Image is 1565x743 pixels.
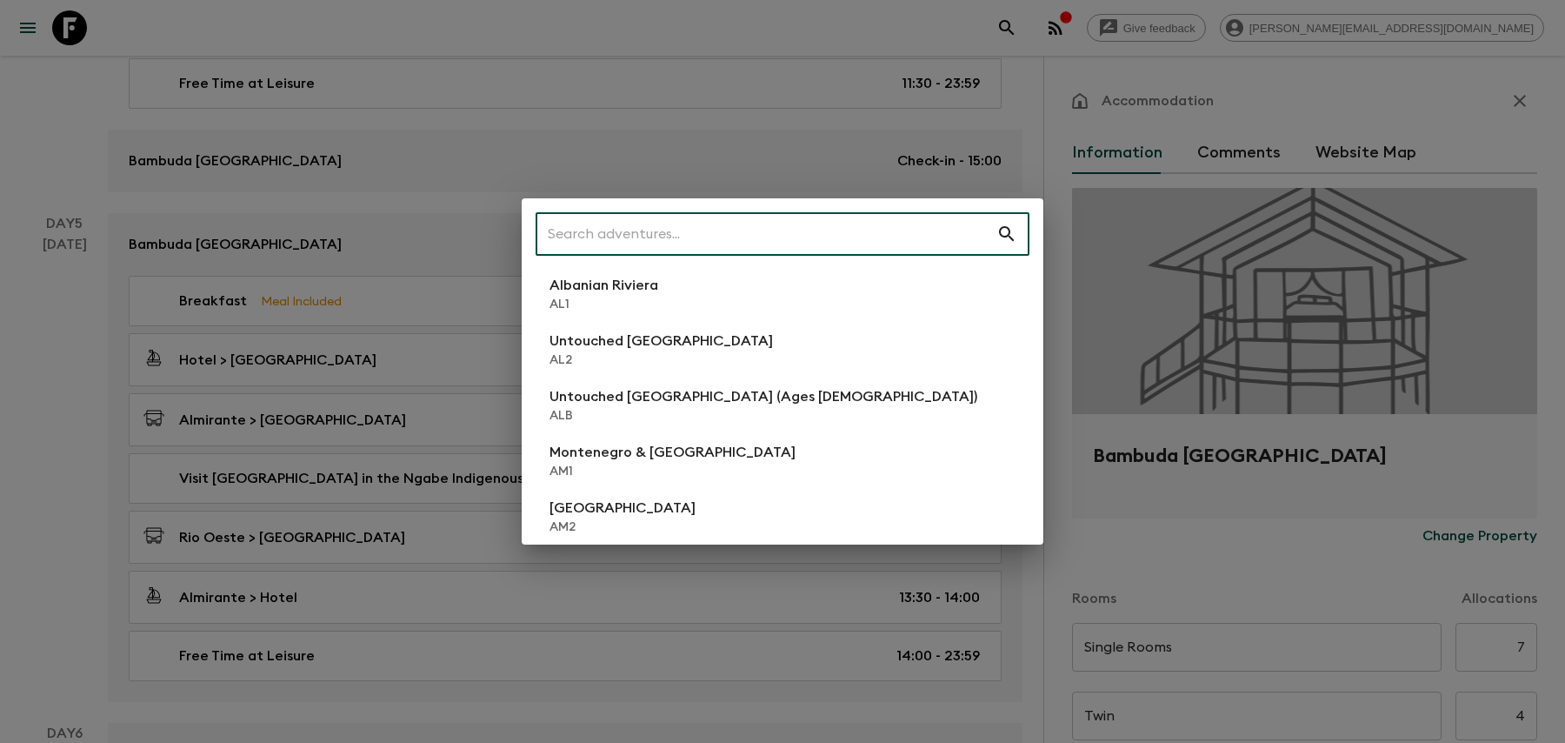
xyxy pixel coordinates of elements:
p: Untouched [GEOGRAPHIC_DATA] [549,331,773,351]
p: Untouched [GEOGRAPHIC_DATA] (Ages [DEMOGRAPHIC_DATA]) [549,386,977,407]
input: Search adventures... [536,210,996,258]
p: AM2 [549,519,696,536]
p: ALB [549,407,977,425]
p: [GEOGRAPHIC_DATA] [549,498,696,519]
p: AM1 [549,463,796,480]
p: Albanian Riviera [549,275,658,296]
p: AL2 [549,351,773,369]
p: Montenegro & [GEOGRAPHIC_DATA] [549,442,796,463]
p: AL1 [549,296,658,313]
